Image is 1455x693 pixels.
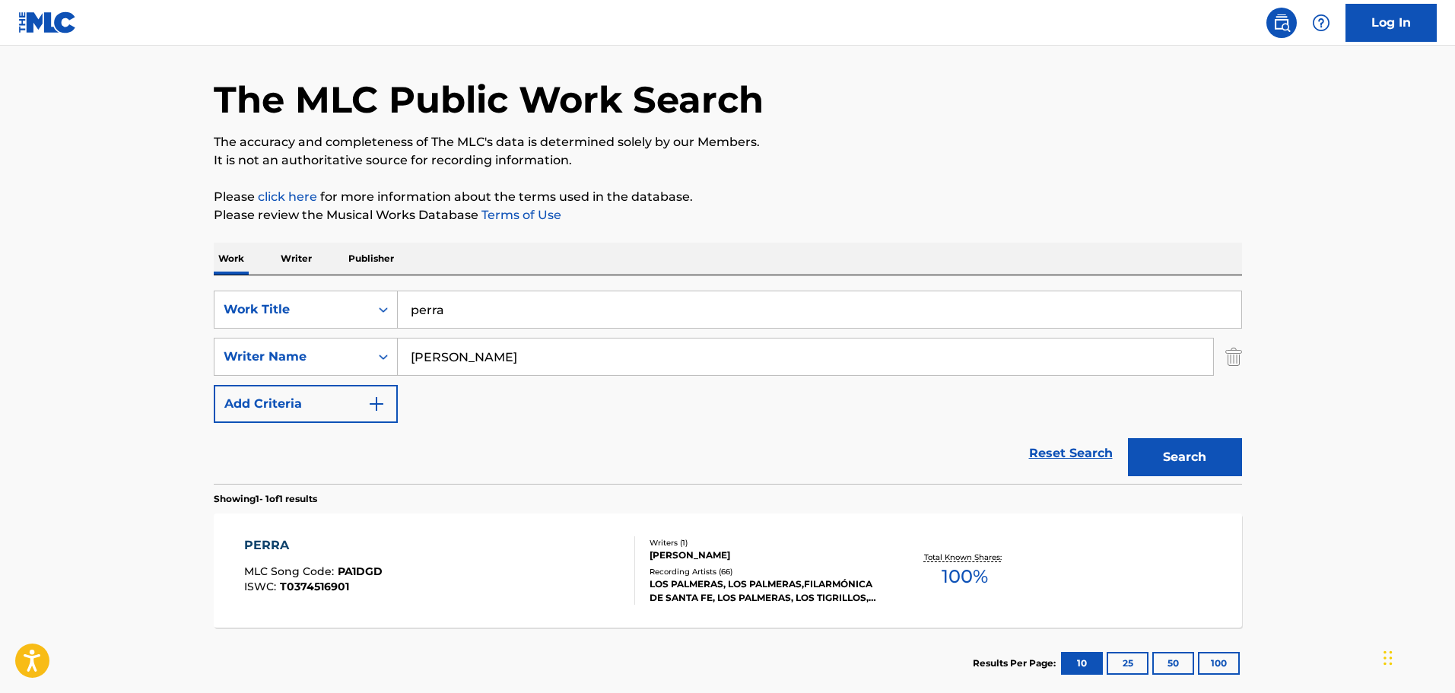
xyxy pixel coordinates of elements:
[244,536,383,555] div: PERRA
[214,188,1242,206] p: Please for more information about the terms used in the database.
[1198,652,1240,675] button: 100
[650,548,879,562] div: [PERSON_NAME]
[224,300,361,319] div: Work Title
[924,552,1005,563] p: Total Known Shares:
[214,385,398,423] button: Add Criteria
[18,11,77,33] img: MLC Logo
[1272,14,1291,32] img: search
[367,395,386,413] img: 9d2ae6d4665cec9f34b9.svg
[244,580,280,593] span: ISWC :
[478,208,561,222] a: Terms of Use
[244,564,338,578] span: MLC Song Code :
[214,243,249,275] p: Work
[214,151,1242,170] p: It is not an authoritative source for recording information.
[280,580,349,593] span: T0374516901
[1266,8,1297,38] a: Public Search
[1021,437,1120,470] a: Reset Search
[650,537,879,548] div: Writers ( 1 )
[1306,8,1336,38] div: Help
[338,564,383,578] span: PA1DGD
[344,243,399,275] p: Publisher
[214,513,1242,628] a: PERRAMLC Song Code:PA1DGDISWC:T0374516901Writers (1)[PERSON_NAME]Recording Artists (66)LOS PALMER...
[1379,620,1455,693] div: Widget de chat
[1225,338,1242,376] img: Delete Criterion
[1128,438,1242,476] button: Search
[1384,635,1393,681] div: Arrastrar
[214,492,317,506] p: Showing 1 - 1 of 1 results
[650,577,879,605] div: LOS PALMERAS, LOS PALMERAS,FILARMÓNICA DE SANTA FE, LOS PALMERAS, LOS TIGRILLOS, [PERSON_NAME] Y ...
[1152,652,1194,675] button: 50
[214,206,1242,224] p: Please review the Musical Works Database
[214,291,1242,484] form: Search Form
[1345,4,1437,42] a: Log In
[1061,652,1103,675] button: 10
[214,77,764,122] h1: The MLC Public Work Search
[973,656,1059,670] p: Results Per Page:
[224,348,361,366] div: Writer Name
[258,189,317,204] a: click here
[1107,652,1148,675] button: 25
[214,133,1242,151] p: The accuracy and completeness of The MLC's data is determined solely by our Members.
[650,566,879,577] div: Recording Artists ( 66 )
[1312,14,1330,32] img: help
[1379,620,1455,693] iframe: Chat Widget
[276,243,316,275] p: Writer
[942,563,988,590] span: 100 %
